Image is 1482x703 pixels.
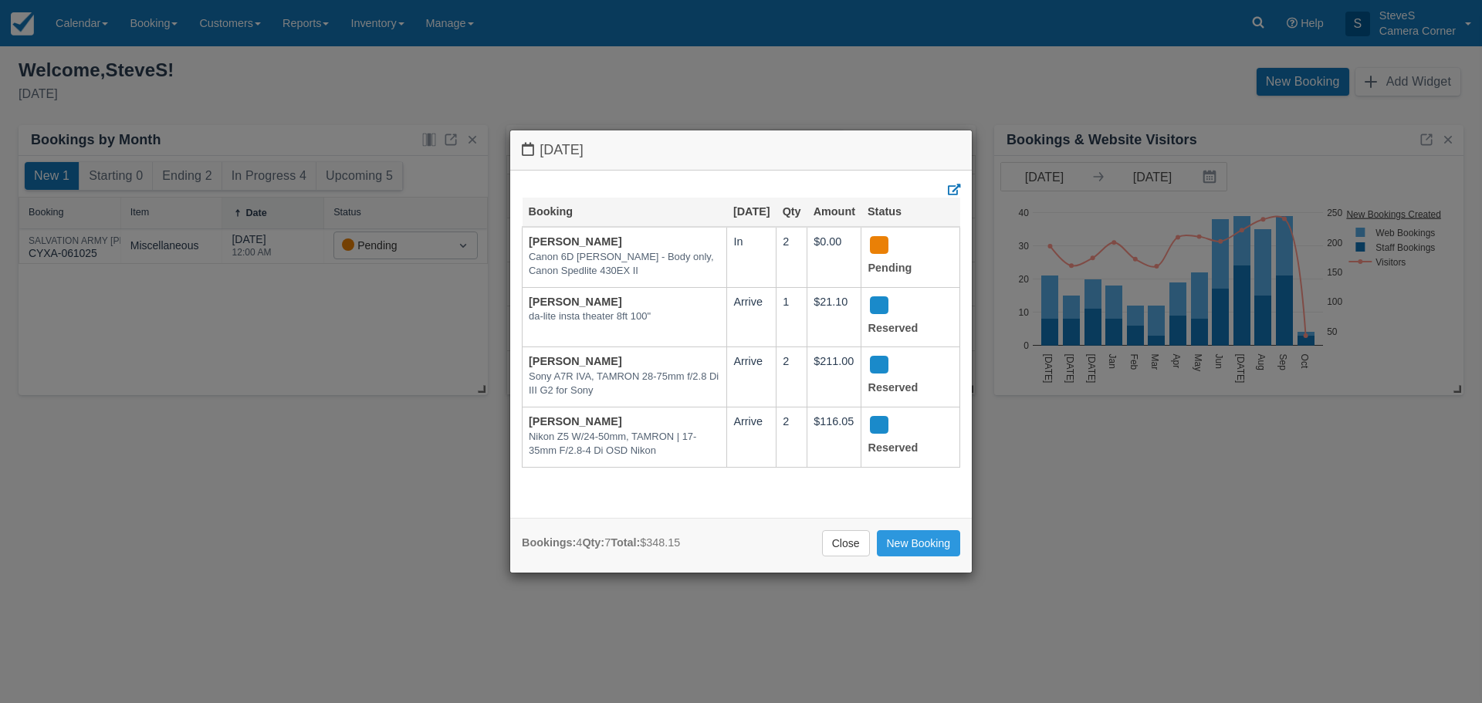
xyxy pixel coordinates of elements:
strong: Total: [611,536,640,549]
td: 2 [777,407,807,468]
em: da-lite insta theater 8ft 100" [529,309,720,324]
a: [PERSON_NAME] [529,235,622,248]
td: $211.00 [807,347,861,407]
a: New Booking [877,530,961,556]
h4: [DATE] [522,142,960,158]
a: Status [868,205,902,218]
div: Reserved [868,353,939,401]
strong: Bookings: [522,536,576,549]
td: $116.05 [807,407,861,468]
em: Sony A7R IVA, TAMRON 28-75mm f/2.8 Di III G2 for Sony [529,370,720,398]
div: 4 7 $348.15 [522,535,680,551]
em: Canon 6D [PERSON_NAME] - Body only, Canon Spedlite 430EX II [529,250,720,279]
div: Reserved [868,294,939,341]
td: In [727,227,777,287]
td: Arrive [727,287,777,347]
td: $21.10 [807,287,861,347]
a: Booking [529,205,574,218]
a: [DATE] [733,205,770,218]
div: Pending [868,234,939,281]
td: 1 [777,287,807,347]
em: Nikon Z5 W/24-50mm, TAMRON | 17-35mm F/2.8-4 Di OSD Nikon [529,430,720,458]
strong: Qty: [582,536,604,549]
a: Close [822,530,870,556]
td: Arrive [727,347,777,407]
a: [PERSON_NAME] [529,355,622,367]
a: [PERSON_NAME] [529,296,622,308]
a: Amount [814,205,855,218]
div: Reserved [868,414,939,461]
a: [PERSON_NAME] [529,415,622,428]
td: 2 [777,347,807,407]
td: Arrive [727,407,777,468]
td: 2 [777,227,807,287]
td: $0.00 [807,227,861,287]
a: Qty [783,205,801,218]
